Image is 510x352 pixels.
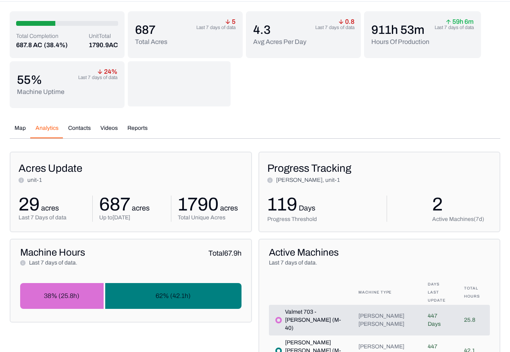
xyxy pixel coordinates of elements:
td: [PERSON_NAME] [PERSON_NAME] [352,305,421,335]
td: 447 Days [421,305,458,335]
button: Contacts [63,124,96,138]
p: 119 [267,196,297,214]
p: acres [130,202,150,214]
p: 1790 [178,196,219,214]
p: Total Completion [16,32,68,40]
p: 687 [99,196,130,214]
p: Last 7 Days of data [19,214,86,222]
td: 25.8 [458,305,490,335]
p: 24 % [98,69,117,74]
p: Last 7 days of data [196,24,235,31]
p: Machine Hours [20,246,85,259]
div: Valmet 703 - [PERSON_NAME] (M-40) [275,308,346,332]
img: arrow [446,19,451,24]
p: Acres Update [19,160,243,176]
p: 0.8 [339,19,354,24]
th: Machine Type [352,280,421,305]
p: Last 7 days of data [435,24,474,31]
p: acres [40,202,59,214]
p: Last 7 days of data. [269,259,490,267]
p: Progress Threshold [267,215,325,223]
button: 62% (42.1h) [105,283,241,309]
button: Map [10,124,31,138]
p: 38% (25.8h) [44,291,79,301]
p: Days [297,202,315,214]
button: Videos [96,124,123,138]
p: 687.8 AC [16,40,42,50]
th: Total Hours [458,280,490,305]
p: Avg Acres Per Day [253,37,306,47]
p: unit-1 [27,176,42,184]
button: 687.8 AC(38.4%) [16,40,68,50]
button: Analytics [31,124,63,138]
p: [PERSON_NAME], unit-1 [276,176,340,184]
p: 59h 6m [446,19,474,24]
th: Days Last Update [421,280,458,305]
p: Last 7 days of data [78,74,117,81]
div: Active Machines [269,246,490,259]
p: 55 % [17,73,65,87]
p: Total Unique Acres [178,214,243,222]
p: Last 7 days of data. [26,259,77,267]
p: Hours Of Production [371,37,429,47]
img: arrow [225,19,230,24]
p: 62% (42.1h) [156,291,191,301]
p: 687 [135,23,167,37]
p: 2 [432,196,443,214]
p: Total 67.9 h [208,248,241,259]
p: Total Acres [135,37,167,47]
p: Progress Tracking [267,160,492,176]
img: arrow [98,69,102,74]
p: 5 [225,19,235,24]
p: Machine Uptime [17,87,65,97]
p: (38.4%) [44,40,68,50]
p: 1790.9 AC [89,40,118,50]
p: Active Machines (7d) [432,215,490,223]
p: Unit Total [89,32,118,40]
img: arrow [339,19,343,24]
p: 29 [19,196,40,214]
button: Reports [123,124,152,138]
p: Last 7 days of data [315,24,354,31]
p: acres [219,202,238,214]
p: 4.3 [253,23,306,37]
button: 38% (25.8h) [20,283,104,309]
p: Up to [DATE] [99,214,164,222]
p: 911h 53m [371,23,429,37]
